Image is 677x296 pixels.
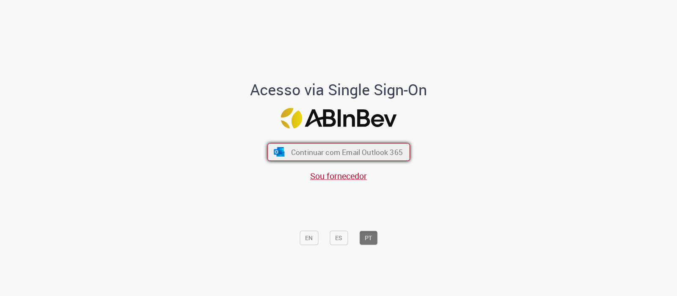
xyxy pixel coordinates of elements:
button: PT [359,231,377,245]
button: EN [300,231,318,245]
img: ícone Azure/Microsoft 360 [273,147,285,157]
button: ícone Azure/Microsoft 360 Continuar com Email Outlook 365 [267,144,410,161]
h1: Acesso via Single Sign-On [221,81,456,98]
button: ES [330,231,348,245]
img: Logo ABInBev [281,108,396,129]
a: Sou fornecedor [310,170,367,181]
span: Continuar com Email Outlook 365 [291,147,402,157]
